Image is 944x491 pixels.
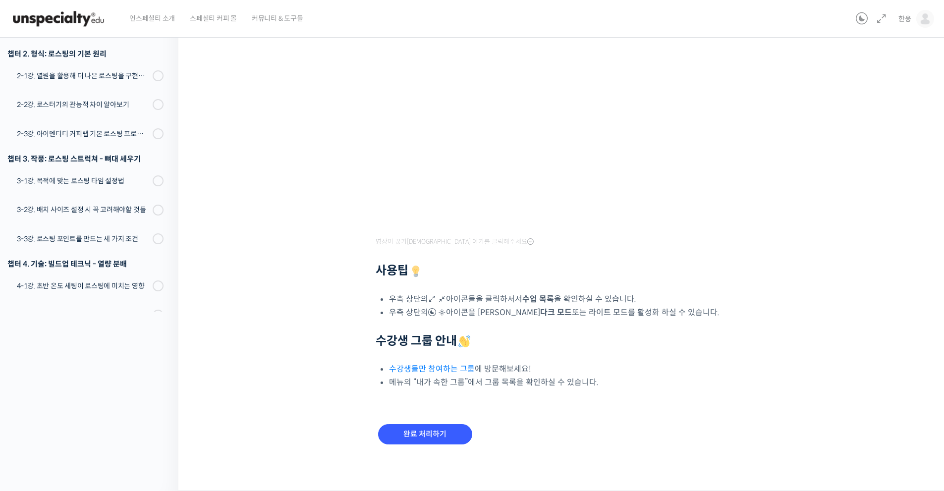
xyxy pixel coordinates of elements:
[91,329,103,337] span: 대화
[153,329,165,337] span: 설정
[389,364,475,374] a: 수강생들만 참여하는 그룹
[17,233,150,244] div: 3-3강. 로스팅 포인트를 만드는 세 가지 조건
[7,257,164,271] div: 챕터 4. 기술: 빌드업 테크닉 - 열량 분배
[17,175,150,186] div: 3-1강. 목적에 맞는 로스팅 타임 설정법
[389,292,752,306] li: 우측 상단의 아이콘들을 클릭하셔서 을 확인하실 수 있습니다.
[17,70,150,81] div: 2-1강. 열원을 활용해 더 나은 로스팅을 구현하는 방법
[128,314,190,339] a: 설정
[389,376,752,389] li: 메뉴의 “내가 속한 그룹”에서 그룹 목록을 확인하실 수 있습니다.
[376,333,472,348] strong: 수강생 그룹 안내
[17,310,150,321] div: 4-2강. 발열 반응 구간에 열량을 조절하는 방법
[458,335,470,347] img: 👋
[540,307,572,318] b: 다크 모드
[898,14,911,23] span: 한웅
[7,47,164,60] div: 챕터 2. 형식: 로스팅의 기본 원리
[389,362,752,376] li: 에 방문해보세요!
[376,263,423,278] strong: 사용팁
[17,204,150,215] div: 3-2강. 배치 사이즈 설정 시 꼭 고려해야할 것들
[410,266,422,277] img: 💡
[17,99,150,110] div: 2-2강. 로스터기의 관능적 차이 알아보기
[17,280,150,291] div: 4-1강. 초반 온도 세팅이 로스팅에 미치는 영향
[522,294,554,304] b: 수업 목록
[378,424,472,444] input: 완료 처리하기
[3,314,65,339] a: 홈
[389,306,752,319] li: 우측 상단의 아이콘을 [PERSON_NAME] 또는 라이트 모드를 활성화 하실 수 있습니다.
[31,329,37,337] span: 홈
[7,152,164,165] div: 챕터 3. 작풍: 로스팅 스트럭쳐 - 뼈대 세우기
[376,238,534,246] span: 영상이 끊기[DEMOGRAPHIC_DATA] 여기를 클릭해주세요
[65,314,128,339] a: 대화
[17,128,150,139] div: 2-3강. 아이덴티티 커피랩 기본 로스팅 프로파일 세팅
